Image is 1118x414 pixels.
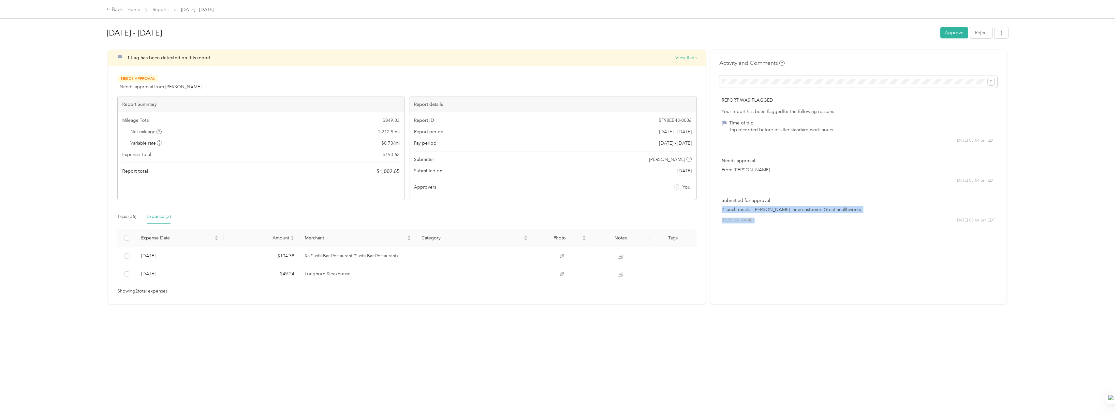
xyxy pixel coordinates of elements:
[672,253,674,259] span: -
[117,213,136,220] div: Trips (26)
[582,235,586,238] span: caret-up
[591,229,650,247] th: Notes
[719,59,785,67] h4: Activity and Comments
[722,218,754,223] span: [PERSON_NAME]
[106,6,123,14] div: Back
[956,178,995,184] span: [DATE] 05:04 pm EDT
[130,128,162,135] span: Net mileage
[650,265,696,283] td: -
[290,235,294,238] span: caret-up
[956,218,995,223] span: [DATE] 05:04 pm EDT
[407,237,411,241] span: caret-down
[722,97,995,104] p: Report was flagged
[305,235,406,241] span: Merchant
[409,96,696,112] div: Report details
[120,83,201,90] span: Needs approval from [PERSON_NAME]
[147,213,171,220] div: Expense (2)
[672,271,674,277] span: -
[421,235,522,241] span: Category
[414,117,434,124] span: Report ID
[524,237,528,241] span: caret-down
[650,229,696,247] th: Tags
[224,247,300,265] td: $104.38
[378,128,400,135] span: 1,212.9 mi
[383,117,400,124] span: $ 849.03
[122,168,148,175] span: Report total
[300,229,416,247] th: Merchant
[582,237,586,241] span: caret-down
[107,25,936,41] h1: Sep 1 - 30, 2025
[722,206,995,213] p: 2 lunch meals : [PERSON_NAME]- new customer. Great healthworks.
[214,237,218,241] span: caret-down
[416,229,533,247] th: Category
[181,6,213,13] span: [DATE] - [DATE]
[300,265,416,283] td: Longhorn Steakhouse
[117,75,158,82] span: Needs Approval
[414,184,436,191] span: Approvers
[649,156,685,163] span: [PERSON_NAME]
[729,120,833,126] div: Time of trip
[224,265,300,283] td: $49.24
[722,166,995,173] p: From [PERSON_NAME]
[153,7,169,12] a: Reports
[136,247,224,265] td: 9-1-2025
[118,96,404,112] div: Report Summary
[683,184,690,191] span: You
[214,235,218,238] span: caret-up
[956,138,995,144] span: [DATE] 05:04 pm EDT
[650,247,696,265] td: -
[533,229,591,247] th: Photo
[722,197,995,204] p: Submitted for approval
[414,156,434,163] span: Submitter
[655,235,691,241] div: Tags
[940,27,968,38] button: Approve
[414,128,444,135] span: Report period
[659,140,692,147] span: Go to pay period
[675,54,697,61] button: View flags
[130,140,162,147] span: Variable rate
[659,117,692,124] span: 5F98EB43-0006
[524,235,528,238] span: caret-up
[229,235,289,241] span: Amount
[970,27,992,38] button: Reject
[122,151,151,158] span: Expense Total
[722,157,995,164] p: Needs approval
[729,126,833,133] div: Trip recorded before or after standard work hours
[127,7,140,12] a: Home
[122,117,150,124] span: Mileage Total
[136,265,224,283] td: 9-1-2025
[117,288,168,295] span: Showing 2 total expenses
[414,167,442,174] span: Submitted on
[538,235,581,241] span: Photo
[136,229,224,247] th: Expense Date
[376,167,400,175] span: $ 1,002.65
[1081,378,1118,414] iframe: Everlance-gr Chat Button Frame
[659,128,692,135] span: [DATE] - [DATE]
[722,108,995,115] div: Your report has been flagged for the following reasons:
[224,229,300,247] th: Amount
[677,167,692,174] span: [DATE]
[127,55,211,61] span: 1 flag has been detected on this report
[300,247,416,265] td: Ra Sushi Bar Restaurant (Sushi Bar Restaurant)
[407,235,411,238] span: caret-up
[383,151,400,158] span: $ 153.62
[381,140,400,147] span: $ 0.70 / mi
[290,237,294,241] span: caret-down
[141,235,213,241] span: Expense Date
[414,140,436,147] span: Pay period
